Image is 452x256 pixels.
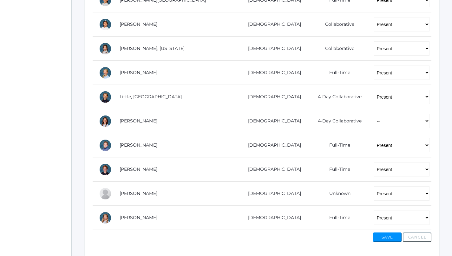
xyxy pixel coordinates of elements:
td: [DEMOGRAPHIC_DATA] [237,37,308,61]
a: Little, [GEOGRAPHIC_DATA] [120,94,182,100]
td: Collaborative [307,37,367,61]
div: Savannah Little [99,91,112,103]
td: Full-Time [307,206,367,230]
td: [DEMOGRAPHIC_DATA] [237,133,308,157]
a: [PERSON_NAME] [120,142,157,148]
td: [DEMOGRAPHIC_DATA] [237,109,308,133]
td: [DEMOGRAPHIC_DATA] [237,61,308,85]
td: 4-Day Collaborative [307,109,367,133]
td: Full-Time [307,61,367,85]
td: [DEMOGRAPHIC_DATA] [237,12,308,37]
td: [DEMOGRAPHIC_DATA] [237,85,308,109]
button: Save [373,232,402,242]
div: Lila Lau [99,18,112,31]
div: Chloe Lewis [99,66,112,79]
td: 4-Day Collaborative [307,85,367,109]
a: [PERSON_NAME] [120,166,157,172]
a: [PERSON_NAME] [120,70,157,75]
td: [DEMOGRAPHIC_DATA] [237,182,308,206]
div: Dylan Sandeman [99,139,112,152]
td: [DEMOGRAPHIC_DATA] [237,206,308,230]
td: Collaborative [307,12,367,37]
td: Full-Time [307,133,367,157]
a: [PERSON_NAME], [US_STATE] [120,45,185,51]
div: Theodore Trumpower [99,163,112,176]
td: Unknown [307,182,367,206]
td: Full-Time [307,157,367,182]
a: [PERSON_NAME] [120,21,157,27]
a: [PERSON_NAME] [120,190,157,196]
div: Bailey Zacharia [99,211,112,224]
button: Cancel [403,232,431,242]
a: [PERSON_NAME] [120,118,157,124]
div: Georgia Lee [99,42,112,55]
a: [PERSON_NAME] [120,215,157,220]
div: Eleanor Velasquez [99,187,112,200]
td: [DEMOGRAPHIC_DATA] [237,157,308,182]
div: Maggie Oram [99,115,112,128]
